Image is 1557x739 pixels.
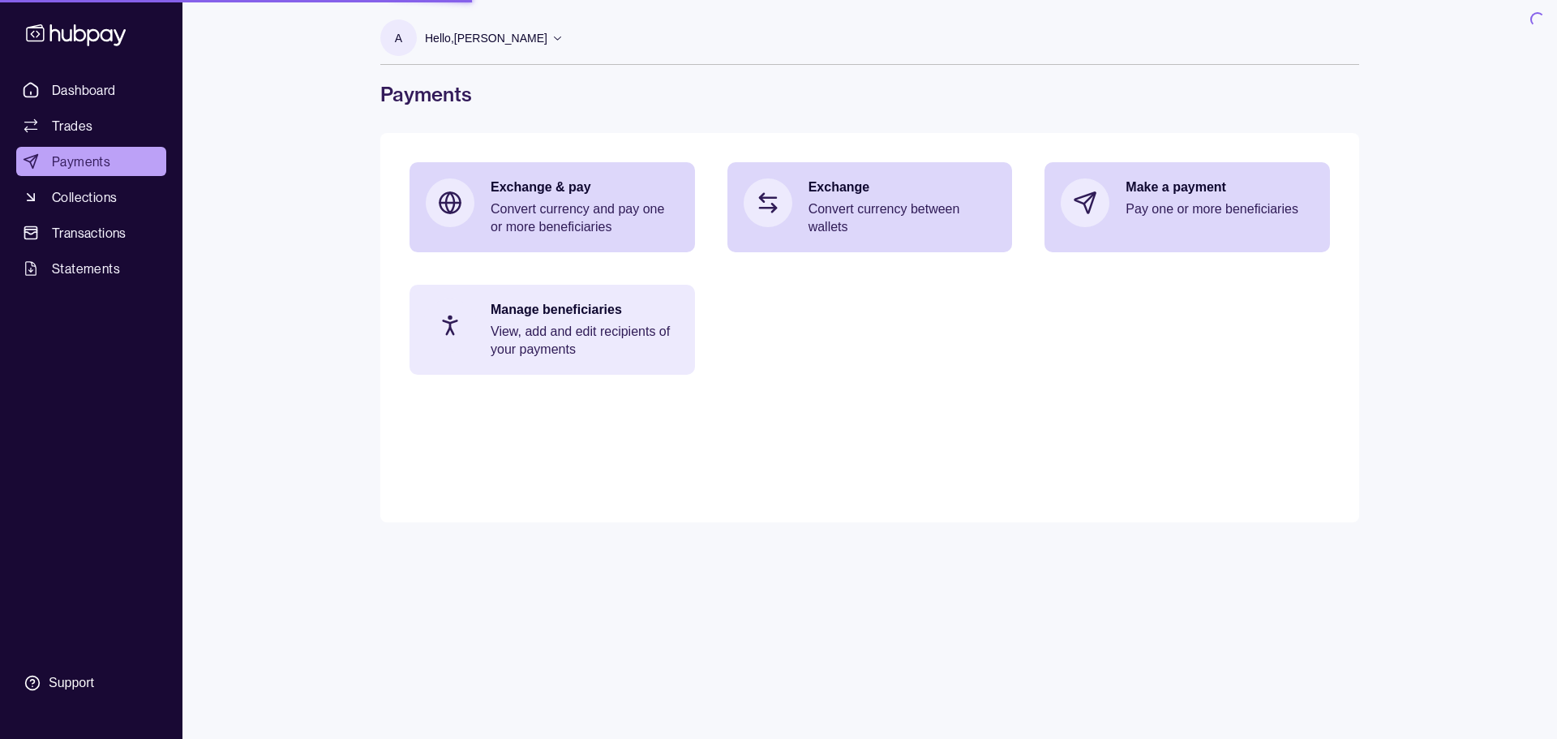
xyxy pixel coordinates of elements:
p: A [395,29,402,47]
span: Trades [52,116,92,135]
p: Convert currency between wallets [809,200,997,236]
a: Collections [16,183,166,212]
p: Exchange & pay [491,178,679,196]
p: Hello, [PERSON_NAME] [425,29,547,47]
span: Dashboard [52,80,116,100]
a: Trades [16,111,166,140]
a: Dashboard [16,75,166,105]
div: Support [49,674,94,692]
a: Transactions [16,218,166,247]
p: Convert currency and pay one or more beneficiaries [491,200,679,236]
p: View, add and edit recipients of your payments [491,323,679,359]
span: Statements [52,259,120,278]
span: Payments [52,152,110,171]
p: Exchange [809,178,997,196]
a: Make a paymentPay one or more beneficiaries [1044,162,1330,243]
span: Collections [52,187,117,207]
p: Manage beneficiaries [491,301,679,319]
a: Statements [16,254,166,283]
span: Transactions [52,223,127,243]
a: Support [16,666,166,700]
h1: Payments [380,81,1359,107]
a: Manage beneficiariesView, add and edit recipients of your payments [410,285,695,375]
a: Exchange & payConvert currency and pay one or more beneficiaries [410,162,695,252]
p: Pay one or more beneficiaries [1126,200,1314,218]
a: Payments [16,147,166,176]
p: Make a payment [1126,178,1314,196]
a: ExchangeConvert currency between wallets [727,162,1013,252]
